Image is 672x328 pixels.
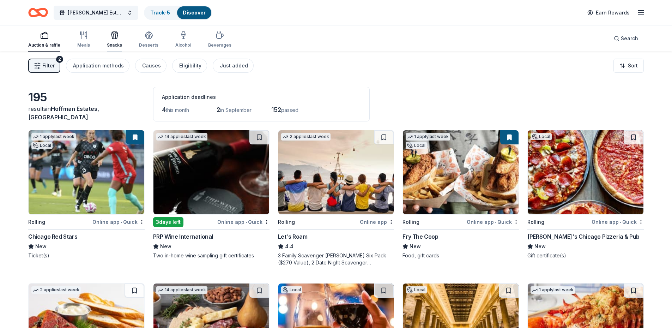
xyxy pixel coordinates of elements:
[172,59,207,73] button: Eligibility
[175,42,191,48] div: Alcohol
[162,106,166,113] span: 4
[107,28,122,52] button: Snacks
[217,106,220,113] span: 2
[406,133,450,141] div: 1 apply last week
[281,133,331,141] div: 2 applies last week
[28,28,60,52] button: Auction & raffle
[153,217,183,227] div: 3 days left
[153,232,213,241] div: PRP Wine International
[56,56,63,63] div: 2
[183,10,206,16] a: Discover
[28,105,145,121] div: results
[213,59,254,73] button: Just added
[31,142,53,149] div: Local
[31,133,76,141] div: 1 apply last week
[613,59,644,73] button: Sort
[534,242,546,251] span: New
[28,232,77,241] div: Chicago Red Stars
[495,219,496,225] span: •
[285,242,293,251] span: 4.4
[208,42,231,48] div: Beverages
[402,130,519,259] a: Image for Fry The Coop1 applylast weekLocalRollingOnline app•QuickFry The CoopNewFood, gift cards
[54,6,138,20] button: [PERSON_NAME] Estates Truck Convoy
[156,133,207,141] div: 14 applies last week
[278,232,308,241] div: Let's Roam
[68,8,124,17] span: [PERSON_NAME] Estates Truck Convoy
[281,286,302,293] div: Local
[28,4,48,21] a: Home
[77,28,90,52] button: Meals
[406,142,427,149] div: Local
[153,252,270,259] div: Two in-home wine sampling gift certificates
[153,130,270,259] a: Image for PRP Wine International14 applieslast week3days leftOnline app•QuickPRP Wine Internation...
[278,130,394,266] a: Image for Let's Roam2 applieslast weekRollingOnline appLet's Roam4.43 Family Scavenger [PERSON_NA...
[583,6,634,19] a: Earn Rewards
[150,10,170,16] a: Track· 5
[28,42,60,48] div: Auction & raffle
[608,31,644,46] button: Search
[531,133,552,140] div: Local
[246,219,247,225] span: •
[31,286,81,294] div: 2 applies last week
[29,130,144,214] img: Image for Chicago Red Stars
[527,218,544,226] div: Rolling
[156,286,207,294] div: 14 applies last week
[527,252,644,259] div: Gift certificate(s)
[179,61,201,70] div: Eligibility
[28,105,99,121] span: in
[467,217,519,226] div: Online app Quick
[175,28,191,52] button: Alcohol
[35,242,47,251] span: New
[28,59,60,73] button: Filter2
[528,130,643,214] img: Image for Georgio's Chicago Pizzeria & Pub
[621,34,638,43] span: Search
[166,107,189,113] span: this month
[527,130,644,259] a: Image for Georgio's Chicago Pizzeria & PubLocalRollingOnline app•Quick[PERSON_NAME]'s Chicago Piz...
[28,252,145,259] div: Ticket(s)
[403,130,519,214] img: Image for Fry The Coop
[135,59,167,73] button: Causes
[402,252,519,259] div: Food, gift cards
[42,61,55,70] span: Filter
[527,232,640,241] div: [PERSON_NAME]'s Chicago Pizzeria & Pub
[66,59,129,73] button: Application methods
[278,218,295,226] div: Rolling
[208,28,231,52] button: Beverages
[142,61,161,70] div: Causes
[121,219,122,225] span: •
[360,217,394,226] div: Online app
[406,286,427,293] div: Local
[220,61,248,70] div: Just added
[281,107,298,113] span: passed
[28,130,145,259] a: Image for Chicago Red Stars1 applylast weekLocalRollingOnline app•QuickChicago Red StarsNewTicket(s)
[139,42,158,48] div: Desserts
[160,242,171,251] span: New
[28,105,99,121] span: Hoffman Estates, [GEOGRAPHIC_DATA]
[271,106,281,113] span: 152
[144,6,212,20] button: Track· 5Discover
[73,61,124,70] div: Application methods
[592,217,644,226] div: Online app Quick
[107,42,122,48] div: Snacks
[162,93,361,101] div: Application deadlines
[402,232,438,241] div: Fry The Coop
[410,242,421,251] span: New
[28,218,45,226] div: Rolling
[531,286,575,294] div: 1 apply last week
[220,107,252,113] span: in September
[402,218,419,226] div: Rolling
[628,61,638,70] span: Sort
[77,42,90,48] div: Meals
[217,217,270,226] div: Online app Quick
[92,217,145,226] div: Online app Quick
[28,90,145,105] div: 195
[278,252,394,266] div: 3 Family Scavenger [PERSON_NAME] Six Pack ($270 Value), 2 Date Night Scavenger [PERSON_NAME] Two ...
[153,130,269,214] img: Image for PRP Wine International
[620,219,621,225] span: •
[139,28,158,52] button: Desserts
[278,130,394,214] img: Image for Let's Roam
